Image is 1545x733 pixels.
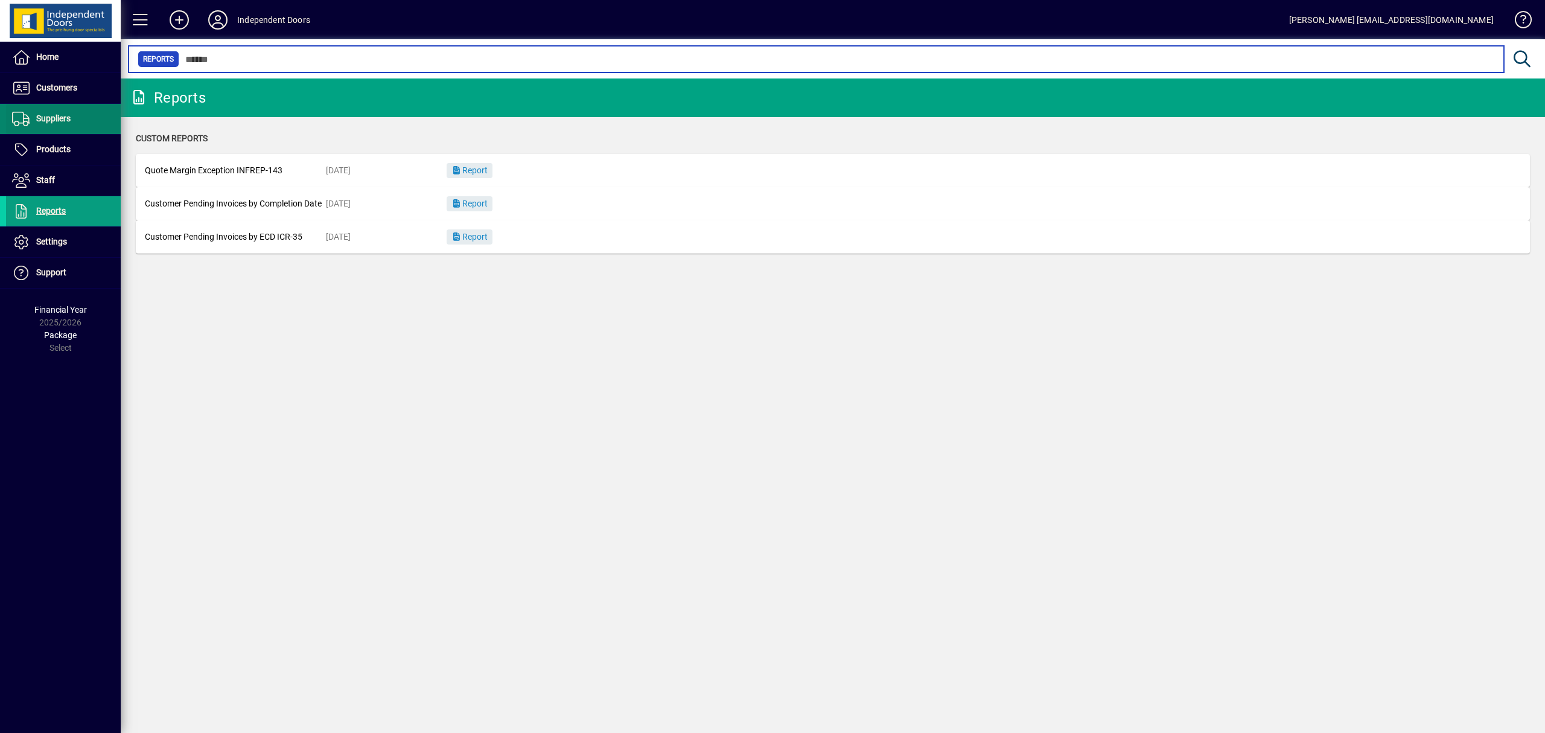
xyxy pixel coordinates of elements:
[160,9,199,31] button: Add
[36,83,77,92] span: Customers
[6,165,121,196] a: Staff
[36,114,71,123] span: Suppliers
[145,197,326,210] div: Customer Pending Invoices by Completion Date
[447,229,492,245] button: Report
[145,231,326,243] div: Customer Pending Invoices by ECD ICR-35
[451,232,488,242] span: Report
[36,237,67,246] span: Settings
[36,144,71,154] span: Products
[6,73,121,103] a: Customers
[36,267,66,277] span: Support
[199,9,237,31] button: Profile
[6,135,121,165] a: Products
[6,227,121,257] a: Settings
[237,10,310,30] div: Independent Doors
[36,175,55,185] span: Staff
[36,206,66,216] span: Reports
[130,88,206,107] div: Reports
[326,231,447,243] div: [DATE]
[1506,2,1530,42] a: Knowledge Base
[326,197,447,210] div: [DATE]
[6,42,121,72] a: Home
[136,133,208,143] span: Custom Reports
[326,164,447,177] div: [DATE]
[44,330,77,340] span: Package
[451,199,488,208] span: Report
[451,165,488,175] span: Report
[6,104,121,134] a: Suppliers
[145,164,326,177] div: Quote Margin Exception INFREP-143
[6,258,121,288] a: Support
[1289,10,1494,30] div: [PERSON_NAME] [EMAIL_ADDRESS][DOMAIN_NAME]
[36,52,59,62] span: Home
[143,53,174,65] span: Reports
[447,196,492,211] button: Report
[34,305,87,315] span: Financial Year
[447,163,492,178] button: Report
